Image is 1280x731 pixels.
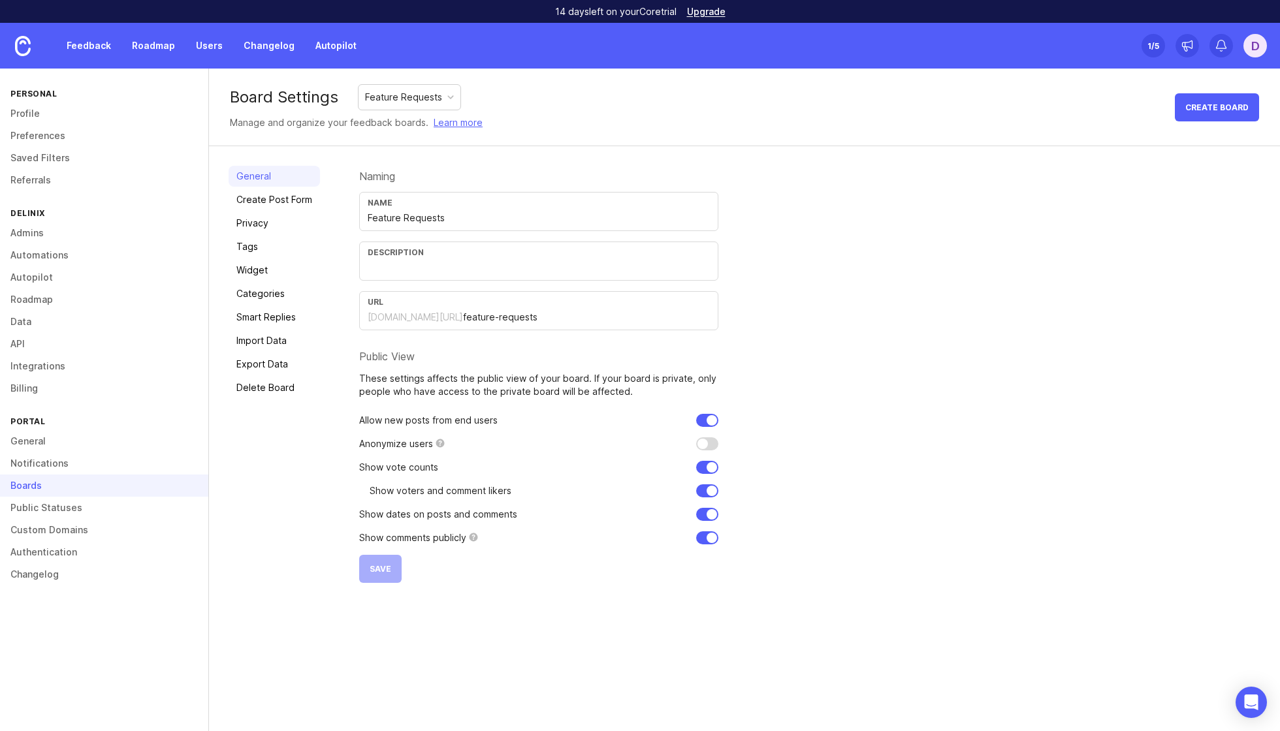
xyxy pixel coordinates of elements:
a: Feedback [59,34,119,57]
a: Import Data [229,330,320,351]
a: Privacy [229,213,320,234]
p: These settings affects the public view of your board. If your board is private, only people who h... [359,372,718,398]
a: Learn more [434,116,483,130]
div: URL [368,297,710,307]
p: Anonymize users [359,437,433,450]
button: Create Board [1175,93,1259,121]
a: Roadmap [124,34,183,57]
a: Categories [229,283,320,304]
div: Name [368,198,710,208]
a: Export Data [229,354,320,375]
div: Open Intercom Messenger [1236,687,1267,718]
a: Widget [229,260,320,281]
img: Canny Home [15,36,31,56]
div: Manage and organize your feedback boards. [230,116,483,130]
a: General [229,166,320,187]
a: Changelog [236,34,302,57]
a: Upgrade [687,7,726,16]
a: Autopilot [308,34,364,57]
div: Naming [359,171,718,181]
div: 1 /5 [1147,37,1159,55]
div: [DOMAIN_NAME][URL] [368,311,463,324]
a: Tags [229,236,320,257]
p: 14 days left on your Core trial [555,5,677,18]
div: Description [368,247,710,257]
a: Create Post Form [229,189,320,210]
p: Allow new posts from end users [359,414,498,427]
div: Board Settings [230,89,338,105]
button: D [1243,34,1267,57]
p: Show dates on posts and comments [359,508,517,521]
a: Users [188,34,231,57]
a: Delete Board [229,377,320,398]
div: Feature Requests [365,90,442,104]
div: Public View [359,351,718,362]
a: Smart Replies [229,307,320,328]
span: Create Board [1185,102,1249,112]
p: Show comments publicly [359,531,466,544]
p: Show voters and comment likers [370,484,511,497]
p: Show vote counts [359,461,438,474]
button: 1/5 [1142,34,1165,57]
